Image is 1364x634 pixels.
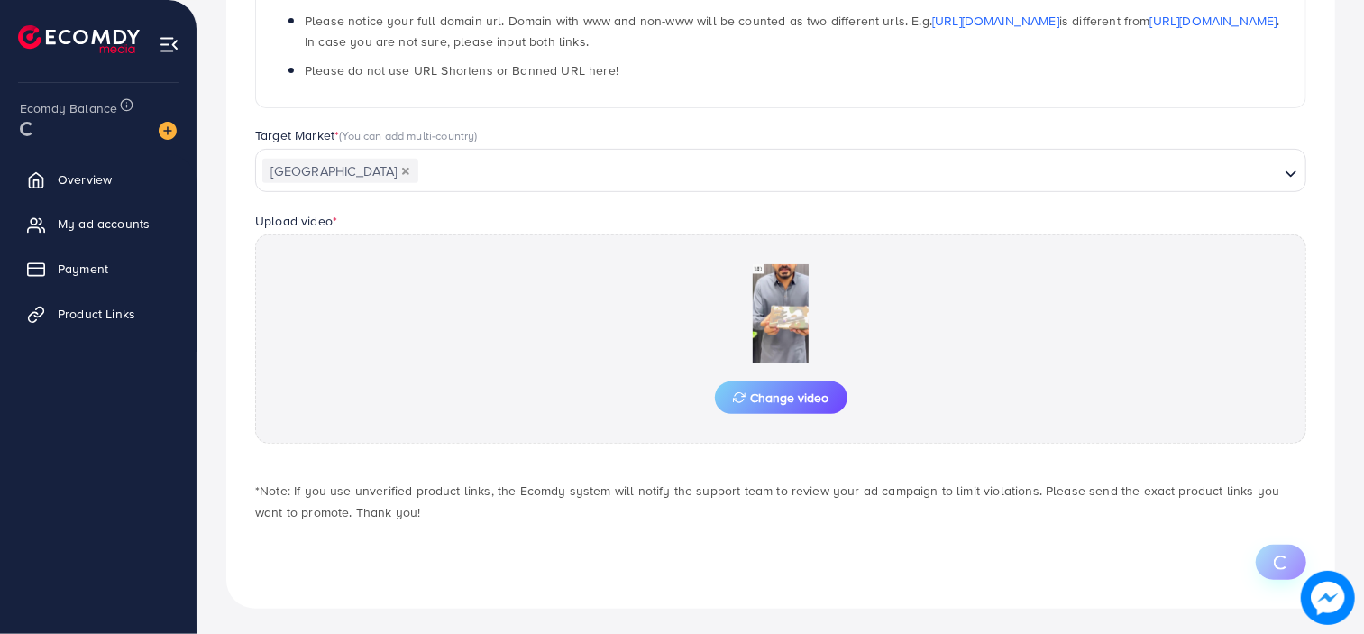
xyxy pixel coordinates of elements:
[58,305,135,323] span: Product Links
[58,215,150,233] span: My ad accounts
[339,127,477,143] span: (You can add multi-country)
[262,159,418,184] span: [GEOGRAPHIC_DATA]
[305,12,1280,51] span: Please notice your full domain url. Domain with www and non-www will be counted as two different ...
[58,260,108,278] span: Payment
[18,25,140,53] img: logo
[1150,12,1277,30] a: [URL][DOMAIN_NAME]
[255,480,1306,523] p: *Note: If you use unverified product links, the Ecomdy system will notify the support team to rev...
[255,149,1306,192] div: Search for option
[58,170,112,188] span: Overview
[159,34,179,55] img: menu
[733,391,829,404] span: Change video
[305,61,618,79] span: Please do not use URL Shortens or Banned URL here!
[159,122,177,140] img: image
[420,158,1277,186] input: Search for option
[691,264,871,363] img: Preview Image
[255,126,478,144] label: Target Market
[14,296,183,332] a: Product Links
[401,167,410,176] button: Deselect Pakistan
[14,251,183,287] a: Payment
[932,12,1059,30] a: [URL][DOMAIN_NAME]
[14,206,183,242] a: My ad accounts
[20,99,117,117] span: Ecomdy Balance
[255,212,337,230] label: Upload video
[715,381,847,414] button: Change video
[14,161,183,198] a: Overview
[1301,571,1355,625] img: image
